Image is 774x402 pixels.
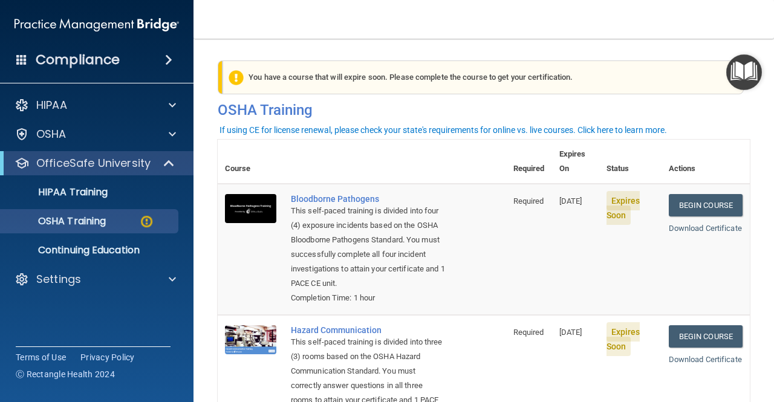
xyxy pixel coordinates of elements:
[139,214,154,229] img: warning-circle.0cc9ac19.png
[218,102,750,118] h4: OSHA Training
[16,351,66,363] a: Terms of Use
[669,194,743,216] a: Begin Course
[229,70,244,85] img: exclamation-circle-solid-warning.7ed2984d.png
[291,204,446,291] div: This self-paced training is divided into four (4) exposure incidents based on the OSHA Bloodborne...
[513,328,544,337] span: Required
[513,196,544,206] span: Required
[291,325,446,335] a: Hazard Communication
[223,60,744,94] div: You have a course that will expire soon. Please complete the course to get your certification.
[15,98,176,112] a: HIPAA
[8,186,108,198] p: HIPAA Training
[552,140,599,184] th: Expires On
[36,127,67,141] p: OSHA
[565,339,759,387] iframe: Drift Widget Chat Controller
[218,124,669,136] button: If using CE for license renewal, please check your state's requirements for online vs. live cours...
[291,194,446,204] a: Bloodborne Pathogens
[218,140,284,184] th: Course
[220,126,667,134] div: If using CE for license renewal, please check your state's requirements for online vs. live cours...
[599,140,662,184] th: Status
[559,196,582,206] span: [DATE]
[669,224,742,233] a: Download Certificate
[607,191,640,225] span: Expires Soon
[36,51,120,68] h4: Compliance
[8,215,106,227] p: OSHA Training
[8,244,173,256] p: Continuing Education
[36,272,81,287] p: Settings
[36,156,151,170] p: OfficeSafe University
[726,54,762,90] button: Open Resource Center
[669,325,743,348] a: Begin Course
[36,98,67,112] p: HIPAA
[16,368,115,380] span: Ⓒ Rectangle Health 2024
[15,272,176,287] a: Settings
[15,13,179,37] img: PMB logo
[15,156,175,170] a: OfficeSafe University
[662,140,750,184] th: Actions
[506,140,552,184] th: Required
[15,127,176,141] a: OSHA
[291,291,446,305] div: Completion Time: 1 hour
[559,328,582,337] span: [DATE]
[607,322,640,356] span: Expires Soon
[80,351,135,363] a: Privacy Policy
